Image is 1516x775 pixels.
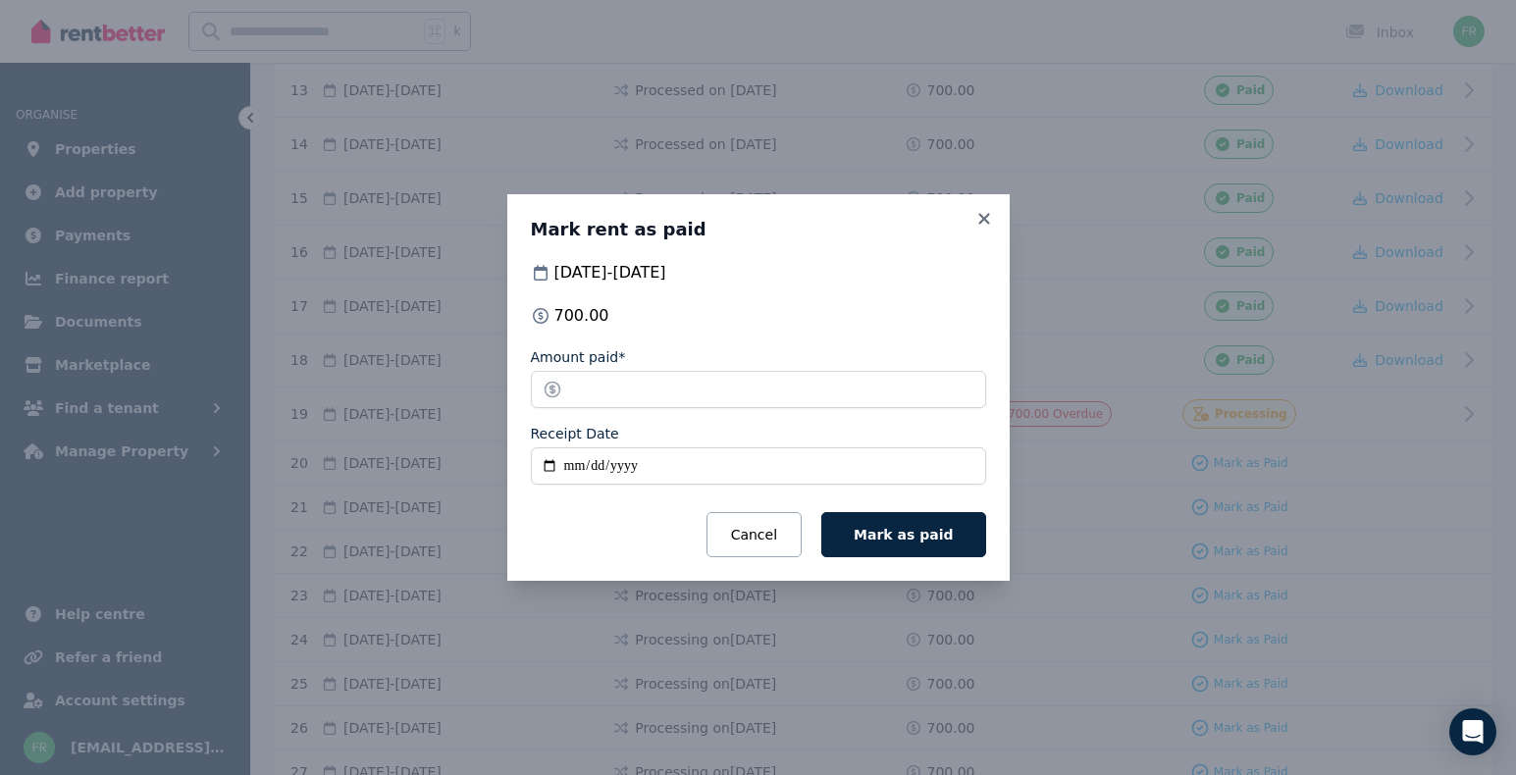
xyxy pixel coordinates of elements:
[706,512,802,557] button: Cancel
[531,347,626,367] label: Amount paid*
[531,424,619,443] label: Receipt Date
[554,304,609,328] span: 700.00
[554,261,666,284] span: [DATE] - [DATE]
[531,218,986,241] h3: Mark rent as paid
[821,512,985,557] button: Mark as paid
[1449,708,1496,755] div: Open Intercom Messenger
[854,527,953,542] span: Mark as paid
